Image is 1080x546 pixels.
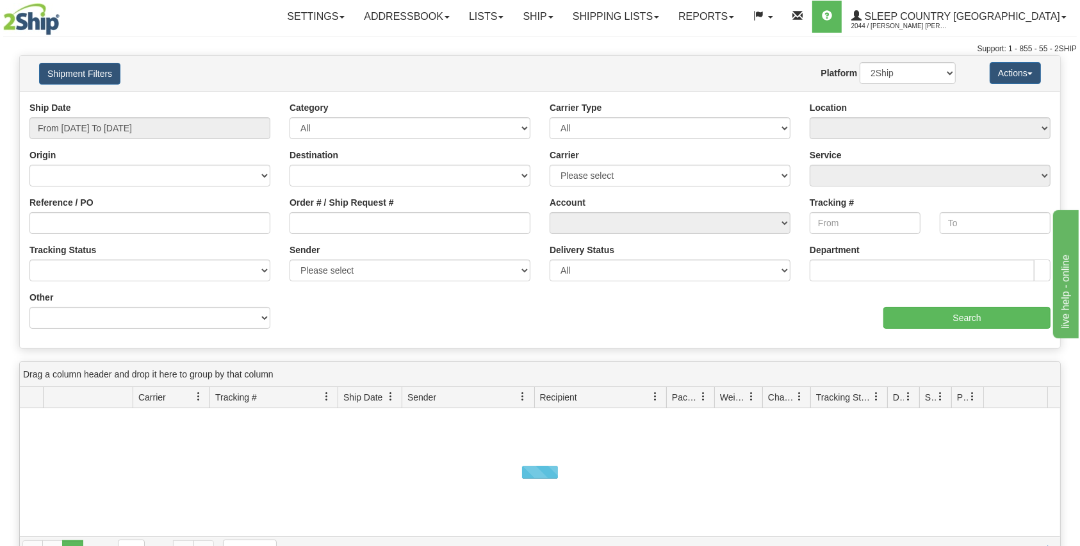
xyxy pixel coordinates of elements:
a: Settings [277,1,354,33]
label: Origin [29,149,56,161]
label: Service [810,149,842,161]
label: Tracking # [810,196,854,209]
label: Sender [290,244,320,256]
label: Carrier Type [550,101,601,114]
input: To [940,212,1051,234]
img: logo2044.jpg [3,3,60,35]
label: Platform [821,67,857,79]
span: Weight [720,391,747,404]
a: Carrier filter column settings [188,386,209,408]
span: Recipient [540,391,577,404]
a: Shipping lists [563,1,669,33]
a: Addressbook [354,1,459,33]
span: Pickup Status [957,391,968,404]
span: Packages [672,391,699,404]
a: Reports [669,1,744,33]
button: Actions [990,62,1041,84]
div: grid grouping header [20,362,1060,387]
a: Lists [459,1,513,33]
label: Ship Date [29,101,71,114]
span: 2044 / [PERSON_NAME] [PERSON_NAME] [851,20,947,33]
a: Ship Date filter column settings [380,386,402,408]
a: Weight filter column settings [740,386,762,408]
a: Shipment Issues filter column settings [929,386,951,408]
label: Destination [290,149,338,161]
span: Tracking # [215,391,257,404]
label: Delivery Status [550,244,614,256]
label: Department [810,244,860,256]
input: From [810,212,920,234]
span: Delivery Status [893,391,904,404]
label: Tracking Status [29,244,96,256]
a: Pickup Status filter column settings [961,386,983,408]
label: Category [290,101,329,114]
a: Sender filter column settings [512,386,534,408]
a: Packages filter column settings [692,386,714,408]
span: Shipment Issues [925,391,936,404]
span: Tracking Status [816,391,872,404]
span: Sender [407,391,436,404]
a: Delivery Status filter column settings [897,386,919,408]
label: Location [810,101,847,114]
span: Sleep Country [GEOGRAPHIC_DATA] [862,11,1060,22]
a: Tracking Status filter column settings [865,386,887,408]
a: Ship [513,1,562,33]
a: Tracking # filter column settings [316,386,338,408]
div: Support: 1 - 855 - 55 - 2SHIP [3,44,1077,54]
label: Reference / PO [29,196,94,209]
span: Ship Date [343,391,382,404]
iframe: chat widget [1051,208,1079,338]
label: Account [550,196,585,209]
label: Order # / Ship Request # [290,196,394,209]
button: Shipment Filters [39,63,120,85]
a: Sleep Country [GEOGRAPHIC_DATA] 2044 / [PERSON_NAME] [PERSON_NAME] [842,1,1076,33]
span: Charge [768,391,795,404]
a: Charge filter column settings [789,386,810,408]
span: Carrier [138,391,166,404]
div: live help - online [10,8,119,23]
input: Search [883,307,1051,329]
label: Other [29,291,53,304]
a: Recipient filter column settings [644,386,666,408]
label: Carrier [550,149,579,161]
